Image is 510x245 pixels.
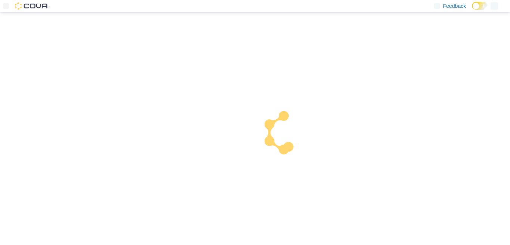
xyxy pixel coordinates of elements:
span: Feedback [443,2,466,10]
input: Dark Mode [472,2,488,10]
img: cova-loader [255,106,311,161]
img: Cova [15,2,49,10]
